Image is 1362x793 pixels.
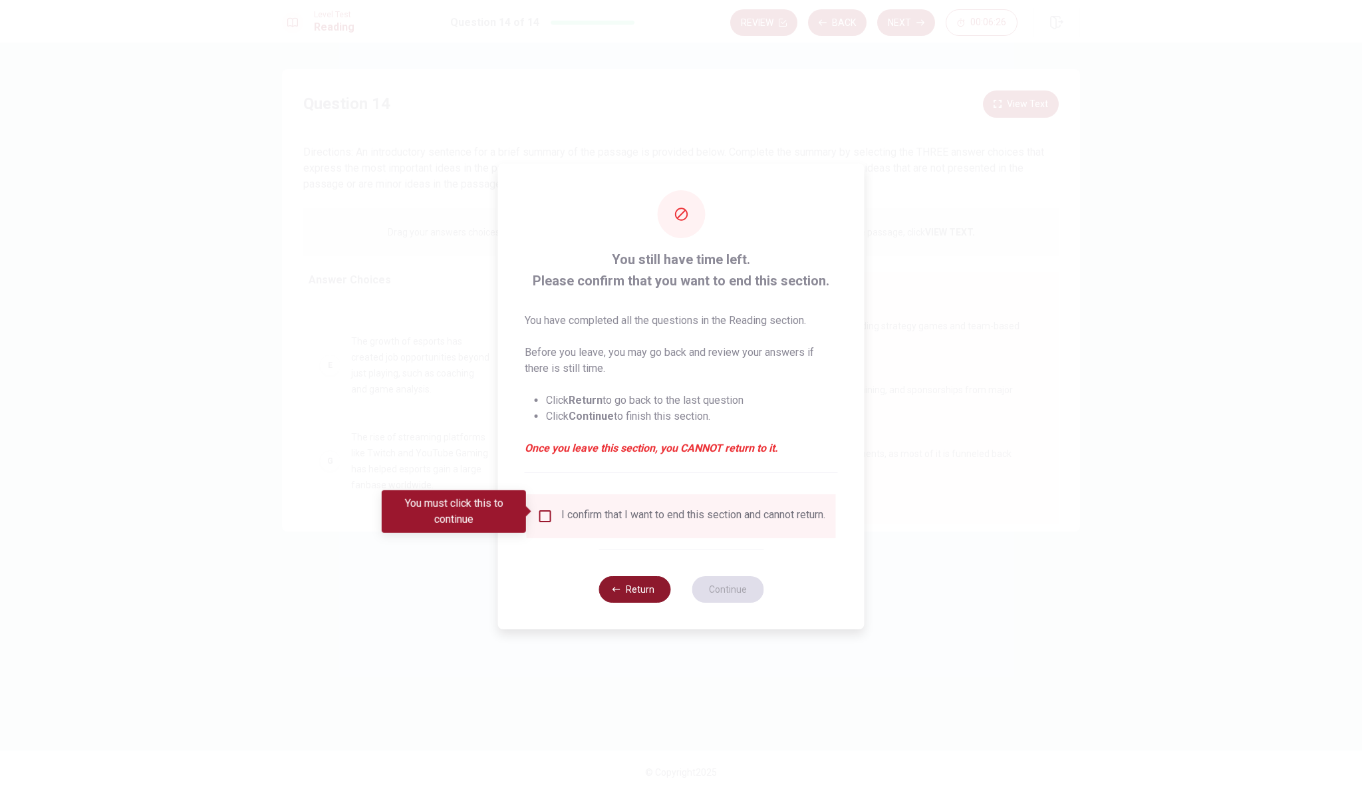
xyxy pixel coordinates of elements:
[525,440,838,456] em: Once you leave this section, you CANNOT return to it.
[599,576,670,603] button: Return
[569,410,614,422] strong: Continue
[546,408,838,424] li: Click to finish this section.
[561,508,825,524] div: I confirm that I want to end this section and cannot return.
[525,313,838,329] p: You have completed all the questions in the Reading section.
[382,490,526,533] div: You must click this to continue
[525,249,838,291] span: You still have time left. Please confirm that you want to end this section.
[546,393,838,408] li: Click to go back to the last question
[692,576,763,603] button: Continue
[537,508,553,524] span: You must click this to continue
[525,345,838,377] p: Before you leave, you may go back and review your answers if there is still time.
[569,394,603,406] strong: Return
